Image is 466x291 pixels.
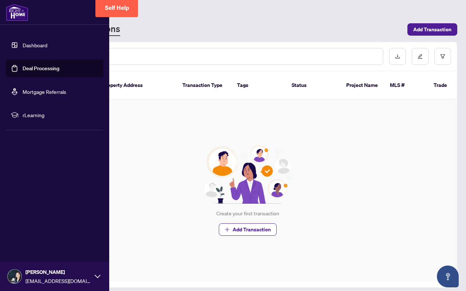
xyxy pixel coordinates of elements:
[23,65,59,72] a: Deal Processing
[23,88,66,95] a: Mortgage Referrals
[25,268,91,276] span: [PERSON_NAME]
[395,54,400,59] span: download
[177,71,231,100] th: Transaction Type
[219,223,277,236] button: Add Transaction
[407,23,457,36] button: Add Transaction
[201,145,295,204] img: Null State Icon
[437,266,459,287] button: Open asap
[286,71,340,100] th: Status
[340,71,384,100] th: Project Name
[23,42,47,48] a: Dashboard
[8,270,21,283] img: Profile Icon
[418,54,423,59] span: edit
[25,277,91,285] span: [EMAIL_ADDRESS][DOMAIN_NAME]
[105,4,129,11] span: Self Help
[225,227,230,232] span: plus
[233,224,271,235] span: Add Transaction
[96,71,177,100] th: Property Address
[434,48,451,65] button: filter
[231,71,286,100] th: Tags
[384,71,428,100] th: MLS #
[216,210,279,218] div: Create your first transaction
[6,4,28,21] img: logo
[23,111,98,119] span: rLearning
[413,24,451,35] span: Add Transaction
[389,48,406,65] button: download
[440,54,445,59] span: filter
[412,48,429,65] button: edit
